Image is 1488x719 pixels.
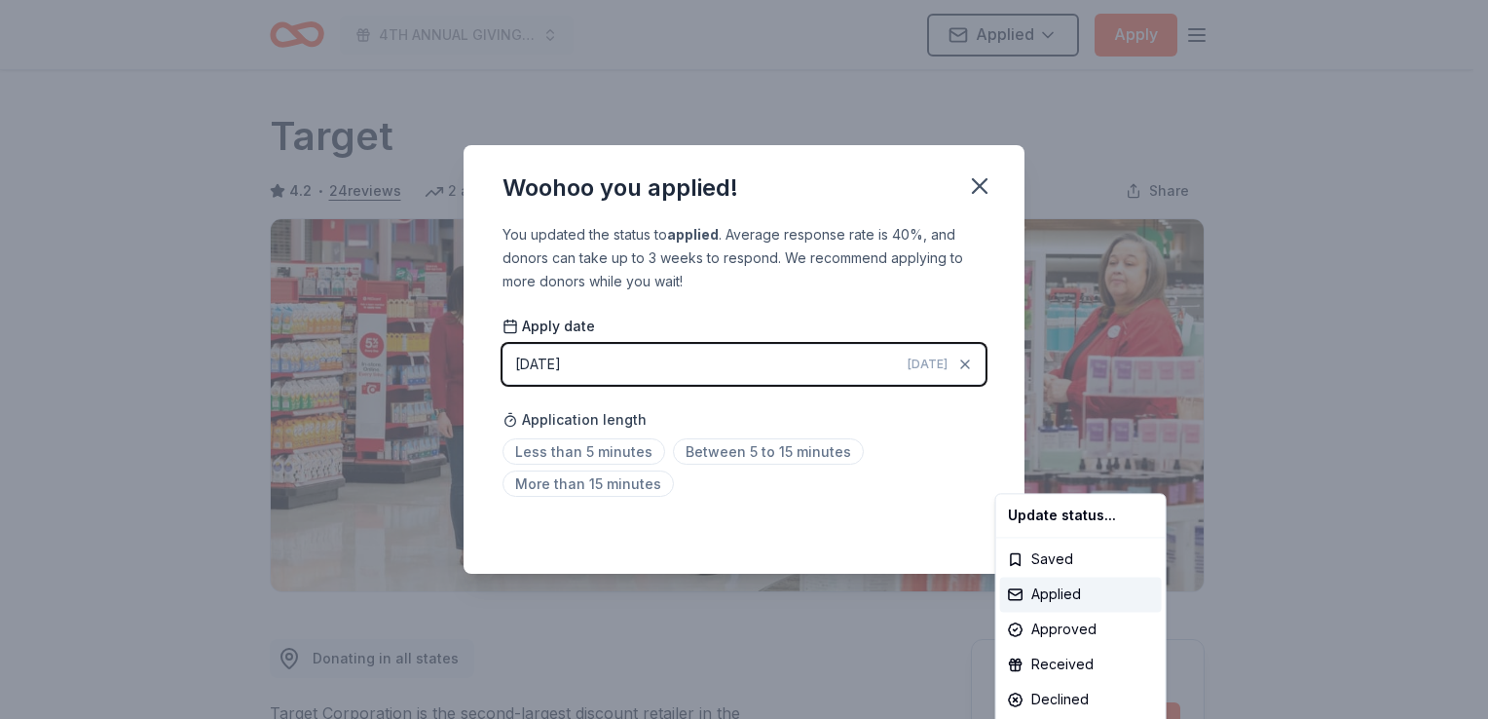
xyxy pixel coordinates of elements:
span: 4TH ANNUAL GIVING THANKS IN THE COMMUNITY OUTREACH [379,23,535,47]
div: Update status... [1000,498,1162,533]
div: Approved [1000,612,1162,647]
div: Declined [1000,682,1162,717]
div: Saved [1000,542,1162,577]
div: Applied [1000,577,1162,612]
div: Received [1000,647,1162,682]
